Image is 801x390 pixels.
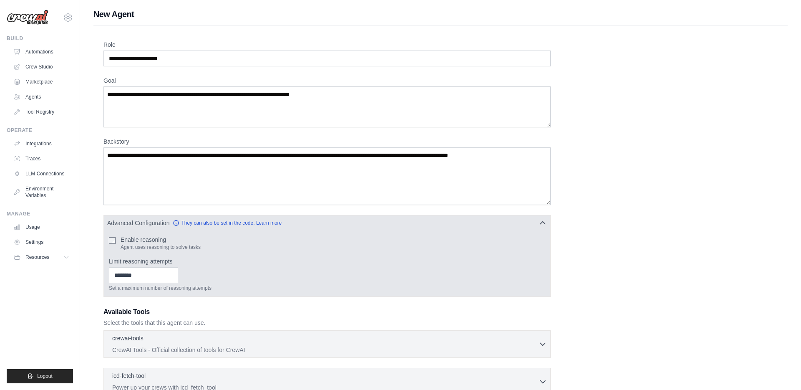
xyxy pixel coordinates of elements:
span: Resources [25,254,49,261]
a: Marketplace [10,75,73,89]
button: crewai-tools CrewAI Tools - Official collection of tools for CrewAI [107,334,547,354]
p: crewai-tools [112,334,144,342]
a: LLM Connections [10,167,73,180]
label: Goal [103,76,551,85]
p: Set a maximum number of reasoning attempts [109,285,545,291]
a: Automations [10,45,73,58]
a: Settings [10,236,73,249]
p: CrewAI Tools - Official collection of tools for CrewAI [112,346,539,354]
span: Advanced Configuration [107,219,169,227]
h3: Available Tools [103,307,551,317]
a: Agents [10,90,73,104]
p: Select the tools that this agent can use. [103,319,551,327]
label: Backstory [103,137,551,146]
div: Manage [7,210,73,217]
a: Environment Variables [10,182,73,202]
div: Operate [7,127,73,134]
iframe: Chat Widget [759,350,801,390]
label: Enable reasoning [121,236,201,244]
a: Integrations [10,137,73,150]
label: Role [103,41,551,49]
span: Logout [37,373,53,380]
a: Tool Registry [10,105,73,119]
div: Build [7,35,73,42]
p: Agent uses reasoning to solve tasks [121,244,201,251]
img: Logo [7,10,48,25]
a: Crew Studio [10,60,73,73]
button: Advanced Configuration They can also be set in the code. Learn more [104,215,550,230]
button: Resources [10,251,73,264]
a: Usage [10,220,73,234]
a: They can also be set in the code. Learn more [173,220,282,226]
h1: New Agent [93,8,788,20]
button: Logout [7,369,73,383]
a: Traces [10,152,73,165]
p: icd-fetch-tool [112,372,146,380]
label: Limit reasoning attempts [109,257,545,266]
